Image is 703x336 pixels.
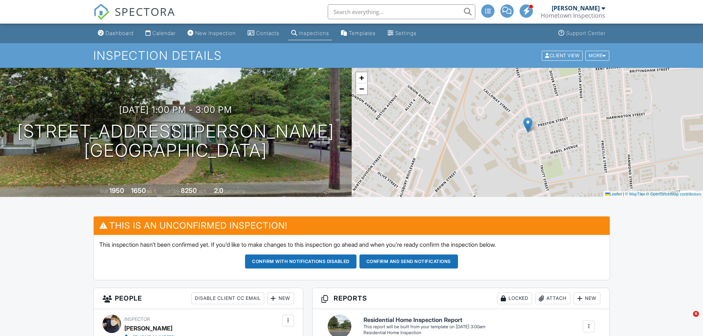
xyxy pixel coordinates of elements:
[566,30,606,36] div: Support Center
[164,188,180,194] span: Lot Size
[214,187,223,194] div: 2.0
[99,240,604,249] p: This inspection hasn't been confirmed yet. If you'd like to make changes to this inspection go ah...
[100,188,108,194] span: Built
[192,292,264,304] div: Disable Client CC Email
[552,4,600,12] div: [PERSON_NAME]
[224,188,245,194] span: bathrooms
[359,73,364,82] span: +
[245,254,356,269] button: Confirm with notifications disabled
[124,316,150,322] span: Inspector
[152,30,176,36] div: Calendar
[395,30,417,36] div: Settings
[541,12,605,19] div: Hometown Inspections
[17,122,334,161] h1: [STREET_ADDRESS][PERSON_NAME] [GEOGRAPHIC_DATA]
[93,4,110,20] img: The Best Home Inspection Software - Spectora
[147,188,157,194] span: sq. ft.
[356,83,367,94] a: Zoom out
[693,311,699,317] span: 6
[94,217,610,235] h3: This is an Unconfirmed Inspection!
[623,192,624,196] span: |
[195,30,236,36] div: New Inspection
[363,317,485,323] h6: Residential Home Inspection Report
[185,27,239,40] a: New Inspection
[363,330,485,336] div: Residential Home Inspection
[124,323,172,334] div: [PERSON_NAME]
[542,51,583,60] div: Client View
[541,52,585,58] a: Client View
[119,105,232,115] h3: [DATE] 1:00 pm - 3:00 pm
[106,30,134,36] div: Dashboard
[93,49,610,62] h1: Inspection Details
[267,292,294,304] div: New
[256,30,279,36] div: Contacts
[363,324,485,330] div: This report will be built from your template on [DATE] 3:00am
[385,27,420,40] a: Settings
[131,187,146,194] div: 1650
[245,27,282,40] a: Contacts
[349,30,376,36] div: Templates
[288,27,332,40] a: Inspections
[585,51,609,60] div: More
[678,311,696,329] iframe: Intercom live chat
[95,27,137,40] a: Dashboard
[198,188,207,194] span: sq.ft.
[313,288,610,309] h3: Reports
[359,254,458,269] button: Confirm and send notifications
[181,187,197,194] div: 8250
[605,192,622,196] a: Leaflet
[356,72,367,83] a: Zoom in
[523,117,533,132] img: Marker
[299,30,329,36] div: Inspections
[142,27,179,40] a: Calendar
[93,10,175,25] a: SPECTORA
[94,288,303,309] h3: People
[535,292,571,304] div: Attach
[338,27,379,40] a: Templates
[646,192,701,196] a: © OpenStreetMap contributors
[625,192,645,196] a: © MapTiler
[555,27,609,40] a: Support Center
[573,292,600,304] div: New
[359,84,364,93] span: −
[497,292,532,304] div: Locked
[109,187,124,194] div: 1950
[115,4,175,19] span: SPECTORA
[328,4,475,19] input: Search everything...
